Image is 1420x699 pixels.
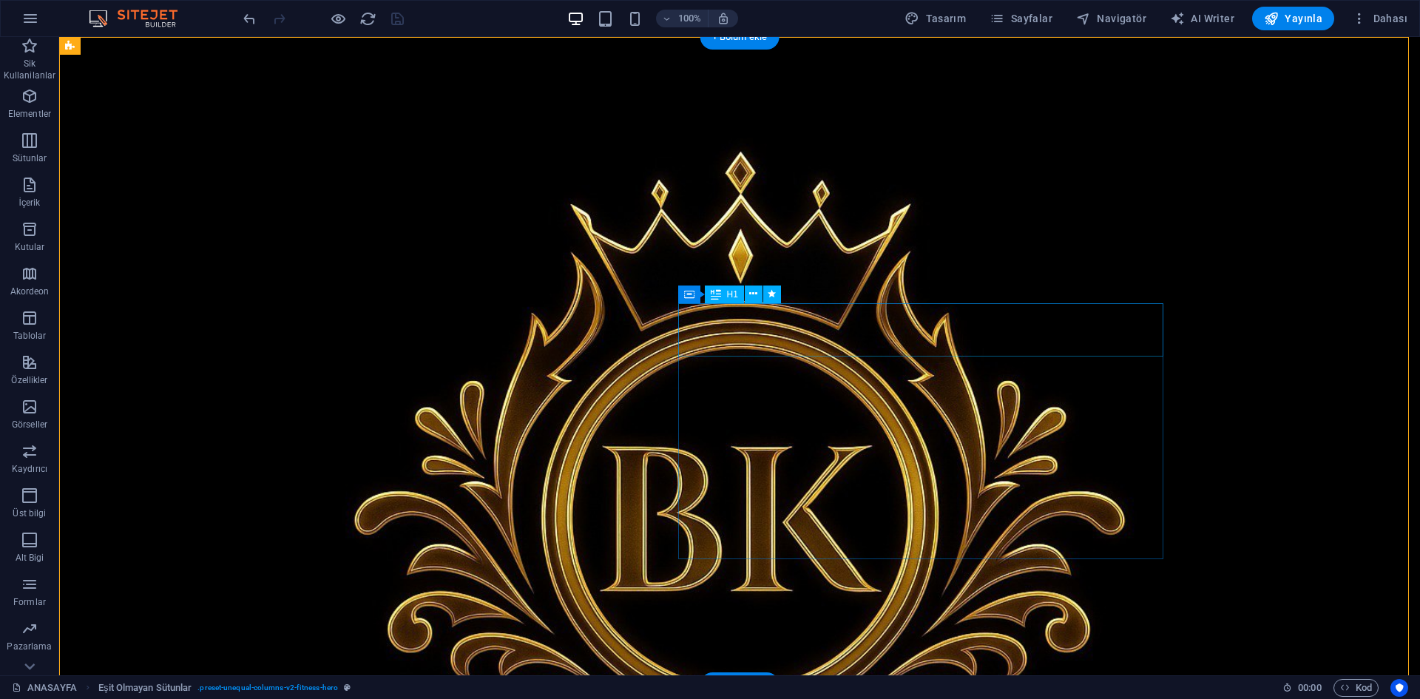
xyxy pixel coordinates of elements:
[656,10,709,27] button: 100%
[678,10,702,27] h6: 100%
[241,10,258,27] i: Geri al: Arka plan rengini değiştir (Ctrl+Z)
[359,10,376,27] button: reload
[1076,11,1146,26] span: Navigatör
[12,419,47,430] p: Görseller
[197,679,338,697] span: . preset-unequal-columns-v2-fitness-hero
[11,374,47,386] p: Özellikler
[1340,679,1372,697] span: Kod
[1390,679,1408,697] button: Usercentrics
[16,552,44,564] p: Alt Bigi
[1070,7,1152,30] button: Navigatör
[13,507,46,519] p: Üst bilgi
[899,7,972,30] div: Tasarım (Ctrl+Alt+Y)
[1264,11,1322,26] span: Yayınla
[98,679,192,697] span: Seçmek için tıkla. Düzenlemek için çift tıkla
[13,596,46,608] p: Formlar
[1346,7,1413,30] button: Dahası
[1308,682,1311,693] span: :
[98,679,351,697] nav: breadcrumb
[12,463,47,475] p: Kaydırıcı
[1352,11,1407,26] span: Dahası
[700,672,780,698] div: + Bölüm ekle
[1333,679,1379,697] button: Kod
[240,10,258,27] button: undo
[13,152,47,164] p: Sütunlar
[905,11,966,26] span: Tasarım
[700,24,780,50] div: + Bölüm ekle
[1252,7,1334,30] button: Yayınla
[15,241,45,253] p: Kutular
[85,10,196,27] img: Editor Logo
[13,330,47,342] p: Tablolar
[344,683,351,692] i: Bu element, özelleştirilebilir bir ön ayar
[1164,7,1240,30] button: AI Writer
[359,10,376,27] i: Sayfayı yeniden yükleyin
[329,10,347,27] button: Ön izleme modundan çıkıp düzenlemeye devam etmek için buraya tıklayın
[7,641,52,652] p: Pazarlama
[984,7,1058,30] button: Sayfalar
[12,679,77,697] a: Seçimi iptal etmek için tıkla. Sayfaları açmak için çift tıkla
[10,286,50,297] p: Akordeon
[1170,11,1234,26] span: AI Writer
[1298,679,1321,697] span: 00 00
[18,197,40,209] p: İçerik
[1282,679,1322,697] h6: Oturum süresi
[717,12,730,25] i: Yeniden boyutlandırmada yakınlaştırma düzeyini seçilen cihaza uyacak şekilde otomatik olarak ayarla.
[899,7,972,30] button: Tasarım
[990,11,1052,26] span: Sayfalar
[727,290,738,299] span: H1
[8,108,51,120] p: Elementler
